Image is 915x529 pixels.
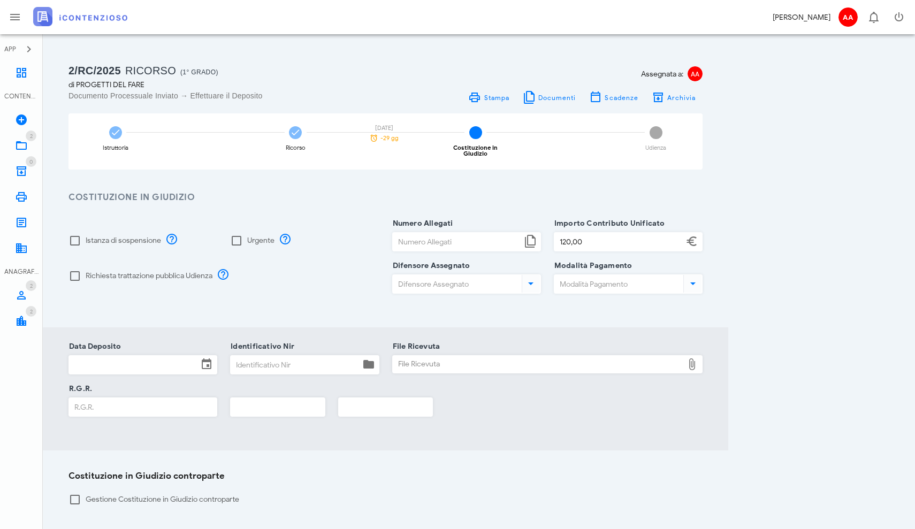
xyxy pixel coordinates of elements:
button: AA [835,4,860,30]
span: AA [838,7,858,27]
div: Ricorso [286,145,306,151]
input: Numero Allegati [393,233,522,251]
div: Documento Processuale Inviato → Effettuare il Deposito [68,90,379,101]
label: File Ricevuta [390,341,440,352]
span: Distintivo [26,280,36,291]
div: [PERSON_NAME] [773,12,830,23]
span: Ricorso [125,65,176,76]
button: Scadenze [583,90,645,105]
span: 2 [30,308,33,315]
div: CONTENZIOSO [4,91,39,101]
button: Archivia [645,90,703,105]
button: Documenti [516,90,583,105]
span: Stampa [483,94,509,102]
span: 4 [650,126,662,139]
div: Istruttoria [103,145,128,151]
div: [DATE] [365,125,403,131]
img: logo-text-2x.png [33,7,127,26]
span: 2 [30,282,33,289]
label: Gestione Costituzione in Giudizio controparte [86,494,703,505]
label: Importo Contributo Unificato [551,218,665,229]
input: Modalità Pagamento [554,275,681,293]
label: Richiesta trattazione pubblica Udienza [86,271,212,281]
span: Distintivo [26,306,36,317]
span: 2 [30,133,33,140]
span: 0 [29,158,33,165]
span: (1° Grado) [180,68,218,76]
div: File Ricevuta [393,356,684,373]
div: Costituzione in Giudizio [441,145,509,157]
label: R.G.R. [66,384,92,394]
input: Importo Contributo Unificato [554,233,683,251]
label: Identificativo Nir [227,341,294,352]
label: Urgente [247,235,274,246]
h3: Costituzione in Giudizio [68,191,703,204]
span: Distintivo [26,156,36,167]
div: ANAGRAFICA [4,267,39,277]
input: Identificativo Nir [231,356,360,374]
span: AA [688,66,703,81]
label: Difensore Assegnato [390,260,470,271]
span: Documenti [538,94,576,102]
span: Archivia [667,94,696,102]
label: Numero Allegati [390,218,453,229]
input: R.G.R. [69,398,217,416]
label: Modalità Pagamento [551,260,632,271]
span: Assegnata a: [641,68,683,80]
div: di PROGETTI DEL FARE [68,79,379,90]
div: Udienza [645,145,666,151]
span: Scadenze [604,94,638,102]
label: Istanza di sospensione [86,235,161,246]
a: Stampa [462,90,516,105]
span: Distintivo [26,131,36,141]
span: 3 [469,126,482,139]
h3: Costituzione in Giudizio controparte [68,470,703,483]
input: Difensore Assegnato [393,275,520,293]
span: 2/RC/2025 [68,65,121,76]
span: -29 gg [380,135,399,141]
button: Distintivo [860,4,886,30]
